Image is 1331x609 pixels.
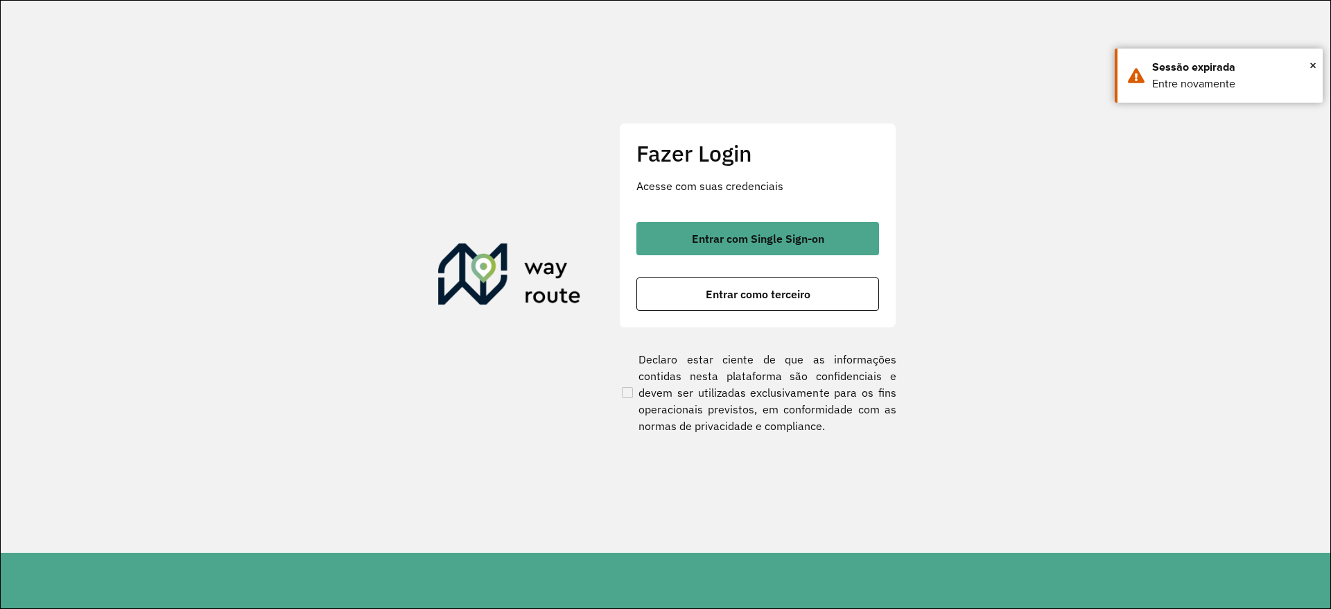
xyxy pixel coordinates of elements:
h2: Fazer Login [636,140,879,166]
p: Acesse com suas credenciais [636,178,879,194]
label: Declaro estar ciente de que as informações contidas nesta plataforma são confidenciais e devem se... [619,351,896,434]
div: Entre novamente [1152,76,1312,92]
span: Entrar com Single Sign-on [692,233,824,244]
span: × [1310,55,1316,76]
button: Close [1310,55,1316,76]
button: button [636,277,879,311]
span: Entrar como terceiro [706,289,810,300]
img: Roteirizador AmbevTech [438,243,581,310]
div: Sessão expirada [1152,59,1312,76]
button: button [636,222,879,255]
